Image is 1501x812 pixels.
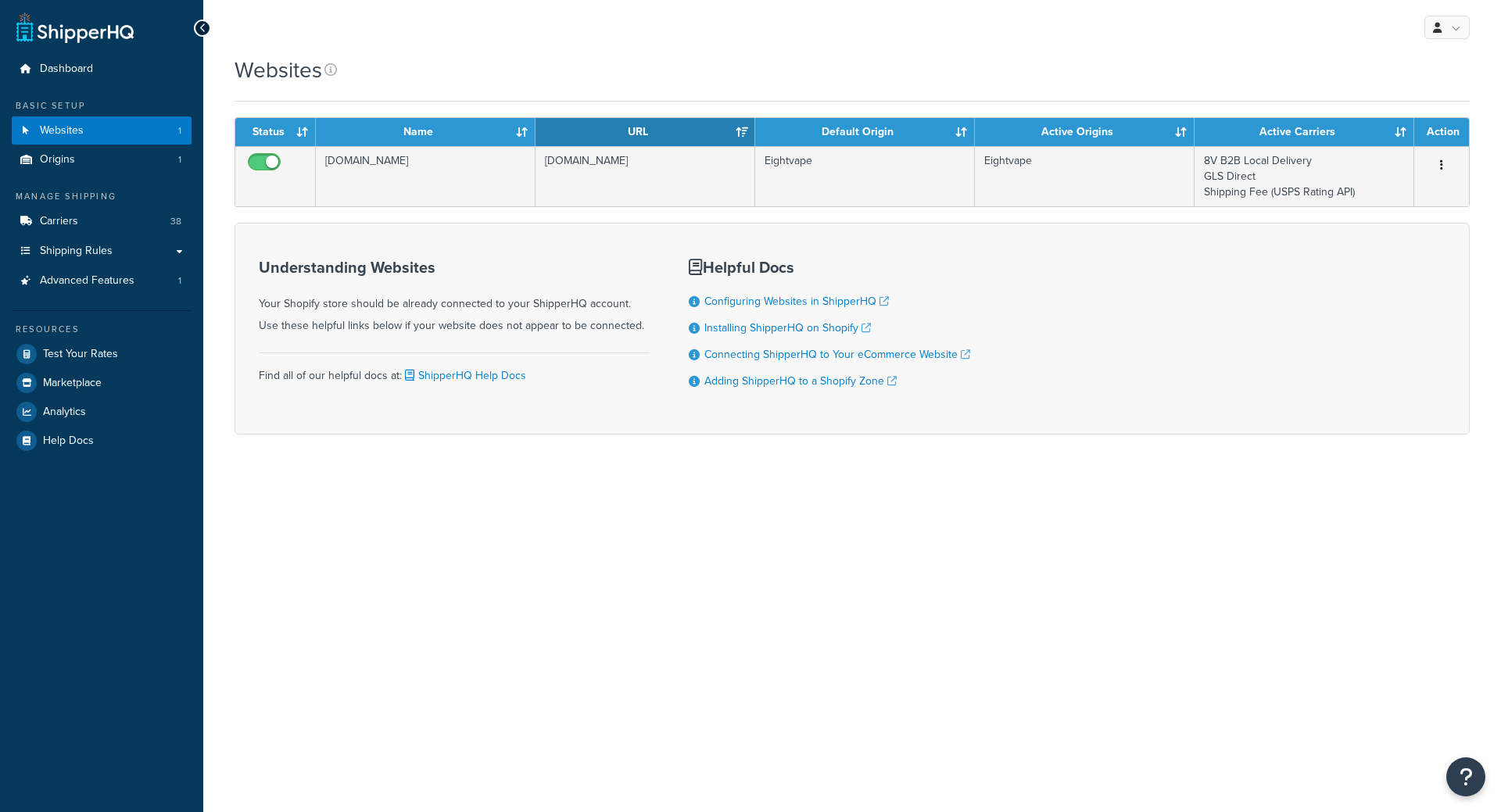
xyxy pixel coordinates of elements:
a: Analytics [12,398,192,426]
a: Advanced Features 1 [12,266,192,295]
th: URL: activate to sort column ascending [536,118,755,146]
li: Websites [12,116,192,145]
a: ShipperHQ Help Docs [402,367,526,384]
h1: Websites [235,55,322,85]
span: Origins [40,153,75,166]
a: Test Your Rates [12,340,192,368]
div: Manage Shipping [12,190,192,203]
span: Dashboard [40,63,93,76]
th: Default Origin: activate to sort column ascending [755,118,975,146]
li: Advanced Features [12,266,192,295]
th: Active Origins: activate to sort column ascending [975,118,1195,146]
a: Shipping Rules [12,237,192,266]
td: 8V B2B Local Delivery GLS Direct Shipping Fee (USPS Rating API) [1195,146,1414,206]
span: Websites [40,124,84,138]
span: 1 [178,153,181,166]
td: Eightvape [975,146,1195,206]
span: Advanced Features [40,274,134,288]
span: Carriers [40,215,78,228]
h3: Understanding Websites [259,259,650,276]
a: Help Docs [12,427,192,455]
a: Origins 1 [12,145,192,174]
a: Marketplace [12,369,192,397]
span: 1 [178,124,181,138]
th: Status: activate to sort column ascending [235,118,316,146]
span: Analytics [43,406,86,419]
span: 38 [170,215,181,228]
a: ShipperHQ Home [16,12,134,43]
span: 1 [178,274,181,288]
li: Origins [12,145,192,174]
a: Carriers 38 [12,207,192,236]
td: [DOMAIN_NAME] [536,146,755,206]
div: Resources [12,323,192,336]
div: Your Shopify store should be already connected to your ShipperHQ account. Use these helpful links... [259,259,650,337]
div: Basic Setup [12,99,192,113]
td: Eightvape [755,146,975,206]
span: Shipping Rules [40,245,113,258]
span: Help Docs [43,435,94,448]
th: Active Carriers: activate to sort column ascending [1195,118,1414,146]
th: Name: activate to sort column ascending [316,118,536,146]
h3: Helpful Docs [689,259,970,276]
td: [DOMAIN_NAME] [316,146,536,206]
a: Websites 1 [12,116,192,145]
a: Connecting ShipperHQ to Your eCommerce Website [704,346,970,363]
span: Marketplace [43,377,102,390]
a: Installing ShipperHQ on Shopify [704,320,871,336]
a: Dashboard [12,55,192,84]
span: Test Your Rates [43,348,118,361]
div: Find all of our helpful docs at: [259,352,650,387]
a: Configuring Websites in ShipperHQ [704,293,889,309]
th: Action [1414,118,1469,146]
li: Carriers [12,207,192,236]
a: Adding ShipperHQ to a Shopify Zone [704,373,897,389]
button: Open Resource Center [1446,757,1485,796]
